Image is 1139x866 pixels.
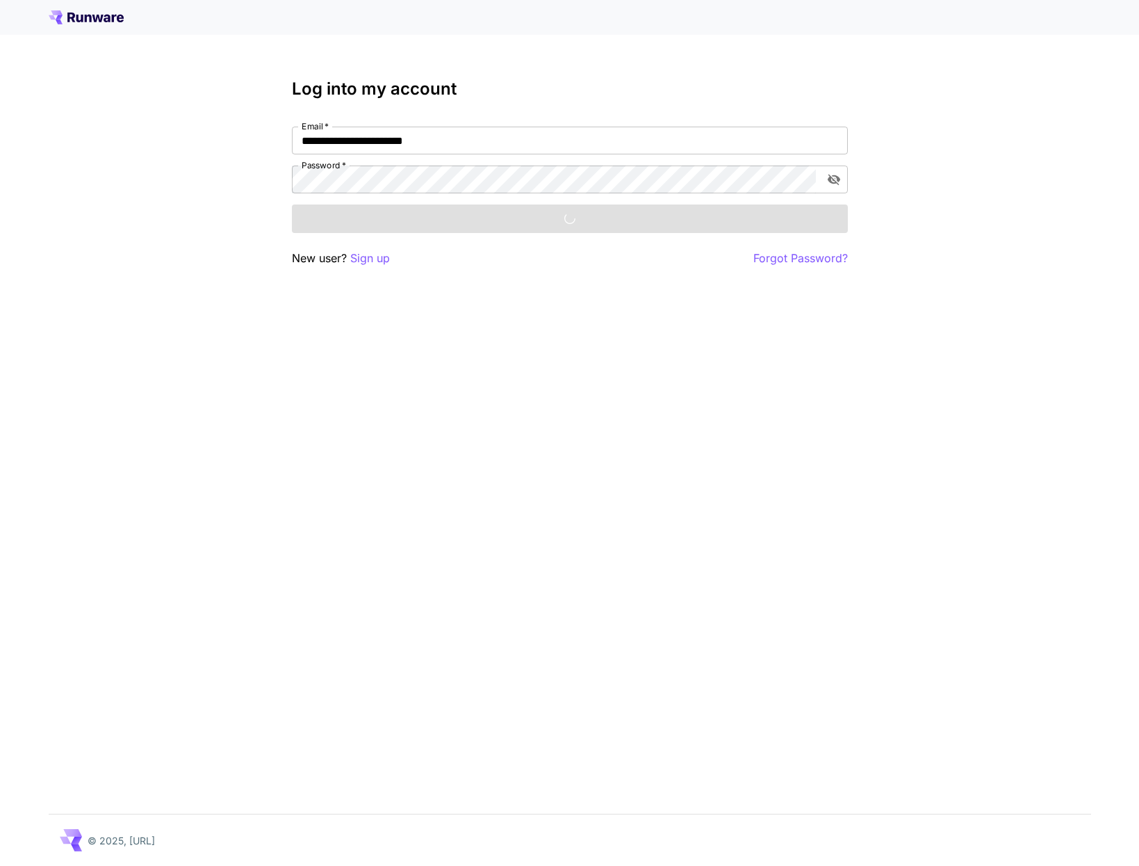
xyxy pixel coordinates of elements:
[821,167,846,192] button: toggle password visibility
[350,250,390,267] button: Sign up
[292,250,390,267] p: New user?
[302,120,329,132] label: Email
[753,250,848,267] button: Forgot Password?
[88,833,155,848] p: © 2025, [URL]
[292,79,848,99] h3: Log into my account
[302,159,346,171] label: Password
